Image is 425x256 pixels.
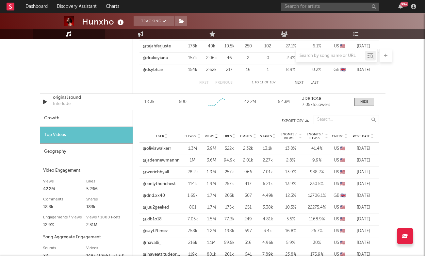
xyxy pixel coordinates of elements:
[260,134,272,138] span: Shares
[185,240,201,246] div: 216k
[240,67,256,73] div: 16
[204,228,219,234] div: 1.2M
[279,204,302,211] div: 10.5 %
[204,193,219,199] div: 1.7M
[398,4,403,9] button: 99+
[351,157,376,164] div: [DATE]
[281,3,379,11] input: Search for artists
[222,157,237,164] div: 94.9k
[332,204,348,211] div: US
[279,157,302,164] div: 2.8 %
[240,228,256,234] div: 597
[204,240,219,246] div: 1.1M
[222,67,237,73] div: 217
[260,157,276,164] div: 2.27k
[143,181,176,187] a: @.onlytherichest
[185,134,197,138] span: Fllwrs.
[302,97,348,101] a: JDB.1O18
[40,127,133,144] div: Top Videos
[340,170,345,174] span: 🇺🇸
[185,145,201,152] div: 1.3M
[305,181,328,187] div: 230.5 %
[185,67,201,73] div: 154k
[204,157,219,164] div: 3.6M
[351,67,376,73] div: [DATE]
[43,196,86,203] div: Comments
[143,67,163,73] a: @dsybhair
[332,67,348,73] div: GB
[43,233,129,241] div: Song Aggregate Engagement
[310,81,319,85] button: Last
[43,185,86,193] div: 42.2M
[260,67,276,73] div: 1
[332,169,348,176] div: US
[240,193,256,199] div: 307
[260,43,276,50] div: 102
[351,43,376,50] div: [DATE]
[43,167,129,175] div: Video Engagement
[235,99,265,105] div: 42.2M
[279,43,302,50] div: 27.1 %
[351,240,376,246] div: [DATE]
[86,178,129,185] div: Likes
[340,194,346,198] span: 🇬🇧
[222,216,237,223] div: 77.3k
[305,157,328,164] div: 9.9 %
[305,228,328,234] div: 26.7 %
[240,204,256,211] div: 251
[179,99,187,105] div: 500
[134,16,174,26] button: Tracking
[305,132,324,140] span: Engmts / Fllwrs.
[260,181,276,187] div: 6.21k
[305,204,328,211] div: 22275.4 %
[302,103,348,107] div: 7.05k followers
[185,43,201,50] div: 178k
[86,244,129,252] div: Videos
[185,157,201,164] div: 1M
[143,193,165,199] a: @dnd.xx40
[302,97,321,101] strong: JDB.1O18
[53,101,71,107] div: Interlude
[86,185,129,193] div: 5.23M
[43,213,86,221] div: Engagements / Views
[185,228,201,234] div: 758k
[340,158,345,162] span: 🇺🇸
[204,43,219,50] div: 40k
[222,169,237,176] div: 257k
[43,178,86,185] div: Views
[332,134,344,138] span: Cntry.
[143,169,169,176] a: @werichhyall
[240,145,256,152] div: 2.32k
[223,134,232,138] span: Likes
[340,229,345,233] span: 🇺🇸
[269,99,299,105] div: 5.43M
[199,81,209,85] button: First
[204,67,219,73] div: 2.62k
[222,240,237,246] div: 59.5k
[222,193,237,199] div: 205k
[86,221,129,229] div: 2.31M
[143,157,180,164] a: @jadennewmannn
[340,182,345,186] span: 🇺🇸
[185,204,201,211] div: 801
[351,228,376,234] div: [DATE]
[332,240,348,246] div: US
[260,240,276,246] div: 4.96k
[351,216,376,223] div: [DATE]
[185,181,201,187] div: 114k
[353,134,370,138] span: Post Date
[279,169,302,176] div: 13.9 %
[332,43,348,50] div: US
[279,67,302,73] div: 8.9 %
[340,44,345,48] span: 🇺🇸
[314,115,379,124] input: Search...
[86,213,129,221] div: Views / 1000 Posts
[40,110,133,127] div: Growth
[86,203,129,211] div: 183k
[204,204,219,211] div: 1.7M
[260,145,276,152] div: 13.1k
[305,169,328,176] div: 938.2 %
[222,228,237,234] div: 198k
[222,43,237,50] div: 10.5k
[351,204,376,211] div: [DATE]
